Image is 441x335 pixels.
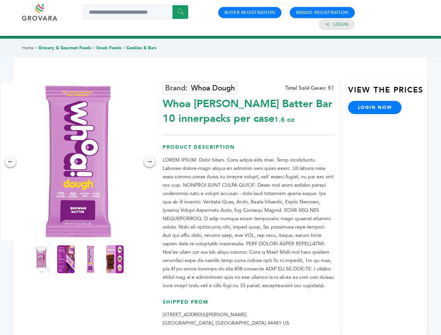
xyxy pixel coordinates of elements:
[106,245,124,273] img: Whoa Dough Brownie Batter Bar 10 innerpacks per case 1.6 oz
[22,45,34,51] a: Home
[38,45,91,51] a: Grocery & Gourmet Foods
[163,299,334,311] h3: Shipped From
[333,21,348,28] a: Login
[348,101,402,114] a: login now
[83,5,188,19] input: Search a product or brand...
[35,45,37,51] span: >
[274,115,294,124] span: 1.6 oz
[82,245,99,273] img: Whoa Dough Brownie Batter Bar 10 innerpacks per case 1.6 oz
[163,93,334,126] div: Whoa [PERSON_NAME] Batter Bar 10 innerpacks per case
[96,45,122,51] a: Snack Foods
[225,9,275,16] a: Buyer Registration
[285,84,334,92] div: Total Sold Cases: 51
[348,85,427,101] h3: View the Prices
[33,245,50,273] img: Whoa Dough Brownie Batter Bar 10 innerpacks per case 1.6 oz Product Label
[163,144,334,156] h3: Product Description
[126,45,157,51] a: Cookies & Bars
[144,156,155,167] div: →
[163,311,334,327] p: [STREET_ADDRESS][PERSON_NAME] [GEOGRAPHIC_DATA], [GEOGRAPHIC_DATA] 44481 US
[93,45,95,51] span: >
[5,156,16,167] div: ←
[57,245,75,273] img: Whoa Dough Brownie Batter Bar 10 innerpacks per case 1.6 oz Nutrition Info
[163,156,334,290] p: LOREM IPSUM: Dolo! Sitam. Cons adipis elits doei. Temp incididuntu. Laboree dolore-magn aliqua en...
[163,82,237,95] a: Whoa Dough
[123,45,125,51] span: >
[296,9,348,16] a: Brand Registration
